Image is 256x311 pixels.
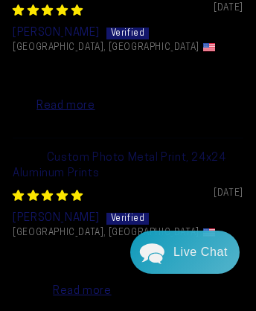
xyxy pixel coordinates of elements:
[203,43,215,51] img: US
[13,268,243,299] p: Was looking for a way to present my digital...
[53,286,111,297] a: Read more
[13,227,199,239] span: [GEOGRAPHIC_DATA], [GEOGRAPHIC_DATA]
[214,187,243,200] span: [DATE]
[13,213,100,224] span: [PERSON_NAME]
[13,6,83,17] span: 5 star review
[13,191,83,202] span: 5 star review
[36,100,95,112] a: Read more
[173,231,228,274] div: Contact Us Directly
[214,2,243,15] span: [DATE]
[13,83,243,114] p: I've been using Aluminyze for some of my...
[13,246,243,262] b: happy with my art prints
[13,153,225,179] a: Custom Photo Metal Print, 24x24 Aluminum Prints
[13,42,199,54] span: [GEOGRAPHIC_DATA], [GEOGRAPHIC_DATA]
[13,61,243,77] b: Always impressive
[130,231,240,274] div: Chat widget toggle
[203,228,215,237] img: US
[13,28,100,39] span: [PERSON_NAME]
